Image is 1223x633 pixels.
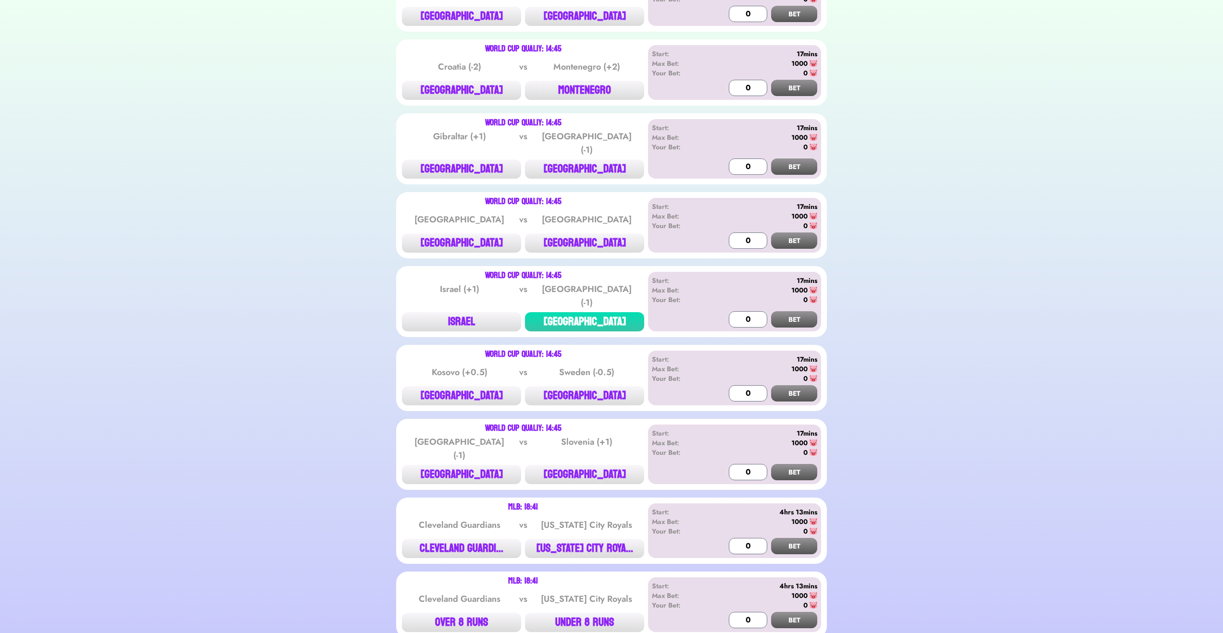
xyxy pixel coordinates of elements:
div: MLB: 18:41 [508,577,538,585]
div: World Cup Qualiy: 14:45 [485,198,562,206]
img: 🐷 [810,601,817,609]
div: [GEOGRAPHIC_DATA] (-1) [538,282,635,309]
button: [GEOGRAPHIC_DATA] [402,233,521,253]
div: Max Bet: [652,517,707,526]
button: BET [771,612,817,628]
div: Max Bet: [652,591,707,600]
div: [GEOGRAPHIC_DATA] (-1) [538,130,635,157]
div: 0 [803,374,808,383]
div: 1000 [791,133,808,142]
div: vs [517,518,529,532]
div: Your Bet: [652,448,707,457]
img: 🐷 [810,222,817,230]
button: [GEOGRAPHIC_DATA] [402,465,521,484]
div: [US_STATE] City Royals [538,592,635,606]
div: 1000 [791,59,808,68]
button: [GEOGRAPHIC_DATA] [402,7,521,26]
div: Start: [652,428,707,438]
button: BET [771,311,817,328]
div: Gibraltar (+1) [411,130,508,157]
img: 🐷 [810,592,817,599]
button: [GEOGRAPHIC_DATA] [402,386,521,405]
div: Your Bet: [652,526,707,536]
button: BET [771,464,817,480]
button: [GEOGRAPHIC_DATA] [525,465,644,484]
div: 0 [803,221,808,231]
div: 17mins [707,49,817,59]
img: 🐷 [810,69,817,77]
div: vs [517,592,529,606]
button: [GEOGRAPHIC_DATA] [525,312,644,331]
div: Cleveland Guardians [411,518,508,532]
div: Start: [652,123,707,133]
button: [GEOGRAPHIC_DATA] [525,7,644,26]
div: Start: [652,581,707,591]
button: [US_STATE] CITY ROYA... [525,539,644,558]
img: 🐷 [810,296,817,304]
img: 🐷 [810,449,817,456]
button: [GEOGRAPHIC_DATA] [525,386,644,405]
div: 1000 [791,285,808,295]
div: MLB: 18:41 [508,503,538,511]
img: 🐷 [810,375,817,382]
div: 17mins [707,202,817,211]
button: BET [771,158,817,175]
div: 17mins [707,428,817,438]
div: [GEOGRAPHIC_DATA] [538,213,635,226]
div: Start: [652,507,707,517]
div: Start: [652,49,707,59]
div: Cleveland Guardians [411,592,508,606]
div: World Cup Qualiy: 14:45 [485,272,562,280]
div: Max Bet: [652,211,707,221]
button: OVER 8 RUNS [402,613,521,632]
div: vs [517,435,529,462]
div: Max Bet: [652,133,707,142]
button: [GEOGRAPHIC_DATA] [525,233,644,253]
div: 0 [803,526,808,536]
div: Kosovo (+0.5) [411,365,508,379]
button: BET [771,232,817,249]
div: 1000 [791,438,808,448]
div: World Cup Qualiy: 14:45 [485,119,562,127]
div: Montenegro (+2) [538,60,635,73]
div: Slovenia (+1) [538,435,635,462]
img: 🐷 [810,365,817,373]
img: 🐷 [810,134,817,141]
div: vs [517,130,529,157]
div: Israel (+1) [411,282,508,309]
div: Max Bet: [652,364,707,374]
div: vs [517,213,529,226]
div: 17mins [707,123,817,133]
img: 🐷 [810,60,817,67]
div: Your Bet: [652,374,707,383]
img: 🐷 [810,286,817,294]
div: Croatia (-2) [411,60,508,73]
div: Your Bet: [652,142,707,152]
div: 0 [803,142,808,152]
div: Start: [652,354,707,364]
div: [GEOGRAPHIC_DATA] (-1) [411,435,508,462]
div: Start: [652,202,707,211]
div: 0 [803,448,808,457]
button: CLEVELAND GUARDI... [402,539,521,558]
div: 1000 [791,364,808,374]
div: [GEOGRAPHIC_DATA] [411,213,508,226]
div: 0 [803,295,808,304]
button: BET [771,80,817,96]
button: BET [771,538,817,554]
div: Max Bet: [652,285,707,295]
div: Your Bet: [652,600,707,610]
div: vs [517,60,529,73]
div: World Cup Qualiy: 14:45 [485,351,562,358]
img: 🐷 [810,518,817,525]
div: Sweden (-0.5) [538,365,635,379]
button: BET [771,385,817,402]
div: [US_STATE] City Royals [538,518,635,532]
button: [GEOGRAPHIC_DATA] [402,81,521,100]
img: 🐷 [810,143,817,151]
button: BET [771,6,817,22]
div: Your Bet: [652,221,707,231]
div: Your Bet: [652,68,707,78]
img: 🐷 [810,527,817,535]
div: Max Bet: [652,59,707,68]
